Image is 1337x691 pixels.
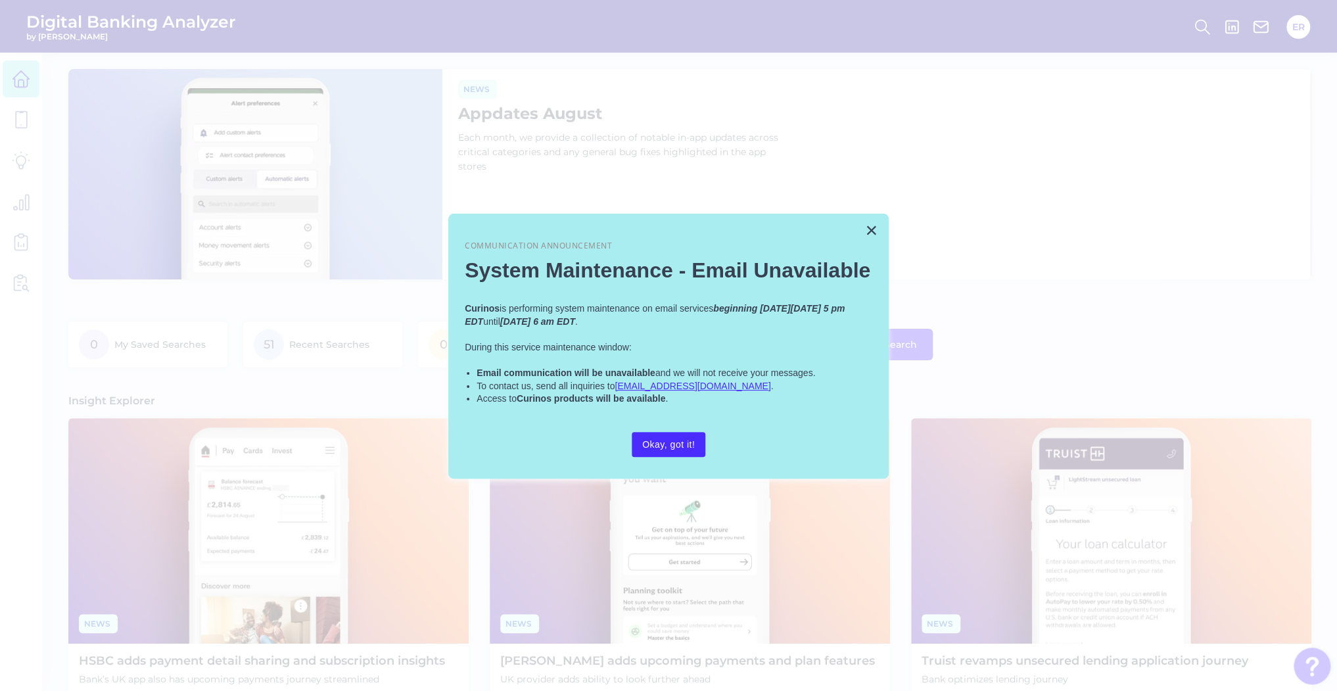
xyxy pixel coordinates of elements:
[665,393,668,404] span: .
[465,341,872,354] p: During this service maintenance window:
[477,368,655,378] strong: Email communication will be unavailable
[865,220,878,241] button: Close
[465,303,847,327] em: beginning [DATE][DATE] 5 pm EDT
[771,381,774,391] span: .
[465,303,500,314] strong: Curinos
[615,381,770,391] a: [EMAIL_ADDRESS][DOMAIN_NAME]
[465,258,872,283] h2: System Maintenance - Email Unavailable
[477,393,517,404] span: Access to
[517,393,665,404] strong: Curinos products will be available
[500,316,575,327] em: [DATE] 6 am EDT
[477,381,615,391] span: To contact us, send all inquiries to
[500,303,713,314] span: is performing system maintenance on email services
[575,316,578,327] span: .
[655,368,816,378] span: and we will not receive your messages.
[483,316,500,327] span: until
[465,241,872,252] p: Communication Announcement
[632,432,705,457] button: Okay, got it!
